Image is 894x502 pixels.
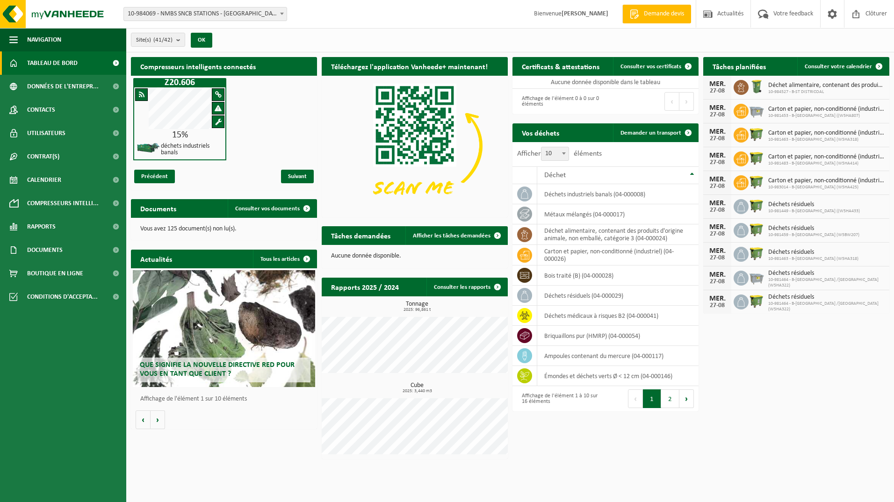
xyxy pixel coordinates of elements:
[749,222,764,237] img: WB-1100-HPE-GN-51
[27,145,59,168] span: Contrat(s)
[322,278,408,296] h2: Rapports 2025 / 2024
[768,201,860,208] span: Déchets résiduels
[27,122,65,145] span: Utilisateurs
[768,270,885,277] span: Déchets résiduels
[749,293,764,309] img: WB-1100-HPE-GN-50
[541,147,569,160] span: 10
[768,294,885,301] span: Déchets résiduels
[679,92,694,111] button: Next
[27,168,61,192] span: Calendrier
[622,5,691,23] a: Demande devis
[768,129,885,137] span: Carton et papier, non-conditionné (industriel)
[679,389,694,408] button: Next
[708,302,727,309] div: 27-08
[124,7,287,21] span: 10-984069 - NMBS SNCB STATIONS - SINT-GILLIS
[405,226,507,245] a: Afficher les tâches demandées
[322,76,508,215] img: Download de VHEPlus App
[27,75,99,98] span: Données de l'entrepr...
[512,57,609,75] h2: Certificats & attestations
[708,128,727,136] div: MER.
[749,79,764,94] img: WB-0240-HPE-GN-50
[27,98,55,122] span: Contacts
[123,7,287,21] span: 10-984069 - NMBS SNCB STATIONS - SINT-GILLIS
[768,301,885,312] span: 10-981464 - B-[GEOGRAPHIC_DATA] /[GEOGRAPHIC_DATA] (W5HA322)
[768,208,860,214] span: 10-981449 - B-[GEOGRAPHIC_DATA] ((W5HA433)
[768,82,885,89] span: Déchet alimentaire, contenant des produits d'origine animale, non emballé, catég...
[27,285,98,308] span: Conditions d'accepta...
[708,279,727,285] div: 27-08
[749,269,764,285] img: WB-2500-GAL-GY-01
[805,64,872,70] span: Consulter votre calendrier
[708,152,727,159] div: MER.
[228,199,316,218] a: Consulter vos documents
[708,200,727,207] div: MER.
[768,89,885,95] span: 10-984527 - B-ST DISTRICOAL
[768,153,885,161] span: Carton et papier, non-conditionné (industriel)
[708,88,727,94] div: 27-08
[620,130,681,136] span: Demander un transport
[768,225,859,232] span: Déchets résiduels
[749,150,764,166] img: WB-1100-HPE-GN-50
[537,245,699,265] td: carton et papier, non-conditionné (industriel) (04-000026)
[749,245,764,261] img: WB-1100-HPE-GN-50
[326,389,508,394] span: 2025: 3,440 m3
[426,278,507,296] a: Consulter les rapports
[131,199,186,217] h2: Documents
[537,326,699,346] td: briquaillons pur (HMRP) (04-000054)
[326,308,508,312] span: 2025: 96,861 t
[562,10,608,17] strong: [PERSON_NAME]
[768,177,885,185] span: Carton et papier, non-conditionné (industriel)
[136,78,224,87] h1: Z20.606
[27,28,61,51] span: Navigation
[134,130,225,140] div: 15%
[131,57,317,75] h2: Compresseurs intelligents connectés
[768,256,858,262] span: 10-981463 - B-[GEOGRAPHIC_DATA] (W5HA318)
[768,161,885,166] span: 10-981483 - B-[GEOGRAPHIC_DATA] (W5HA414)
[708,112,727,118] div: 27-08
[768,137,885,143] span: 10-981463 - B-[GEOGRAPHIC_DATA] (W5HA318)
[27,238,63,262] span: Documents
[708,255,727,261] div: 27-08
[708,80,727,88] div: MER.
[134,170,175,183] span: Précédent
[708,176,727,183] div: MER.
[661,389,679,408] button: 2
[613,123,698,142] a: Demander un transport
[613,57,698,76] a: Consulter vos certificats
[512,123,569,142] h2: Vos déchets
[643,389,661,408] button: 1
[749,126,764,142] img: WB-1100-HPE-GN-50
[322,226,400,244] h2: Tâches demandées
[136,33,173,47] span: Site(s)
[537,184,699,204] td: déchets industriels banals (04-000008)
[517,91,601,112] div: Affichage de l'élément 0 à 0 sur 0 éléments
[642,9,686,19] span: Demande devis
[140,226,308,232] p: Vous avez 125 document(s) non lu(s).
[620,64,681,70] span: Consulter vos certificats
[140,396,312,402] p: Affichage de l'élément 1 sur 10 éléments
[708,207,727,214] div: 27-08
[537,346,699,366] td: ampoules contenant du mercure (04-000117)
[131,33,185,47] button: Site(s)(41/42)
[322,57,497,75] h2: Téléchargez l'application Vanheede+ maintenant!
[708,271,727,279] div: MER.
[235,206,300,212] span: Consulter vos documents
[537,204,699,224] td: métaux mélangés (04-000017)
[253,250,316,268] a: Tous les articles
[768,277,885,288] span: 10-981464 - B-[GEOGRAPHIC_DATA] /[GEOGRAPHIC_DATA] (W5HA322)
[537,265,699,286] td: bois traité (B) (04-000028)
[708,136,727,142] div: 27-08
[326,382,508,394] h3: Cube
[517,150,602,158] label: Afficher éléments
[537,306,699,326] td: déchets médicaux à risques B2 (04-000041)
[191,33,212,48] button: OK
[664,92,679,111] button: Previous
[512,76,699,89] td: Aucune donnée disponible dans le tableau
[708,104,727,112] div: MER.
[708,223,727,231] div: MER.
[413,233,490,239] span: Afficher les tâches demandées
[27,51,78,75] span: Tableau de bord
[137,142,160,154] img: HK-XZ-20-GN-01
[708,247,727,255] div: MER.
[133,270,315,387] a: Que signifie la nouvelle directive RED pour vous en tant que client ?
